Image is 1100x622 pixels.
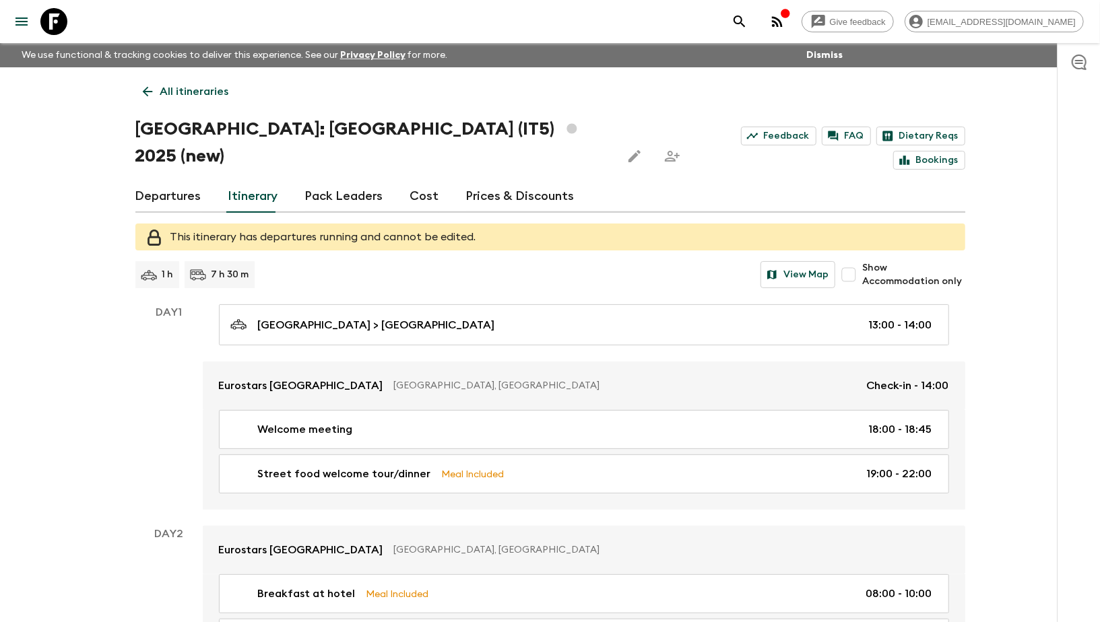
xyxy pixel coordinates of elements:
[621,143,648,170] button: Edit this itinerary
[8,8,35,35] button: menu
[869,317,932,333] p: 13:00 - 14:00
[394,379,856,392] p: [GEOGRAPHIC_DATA], [GEOGRAPHIC_DATA]
[394,543,938,557] p: [GEOGRAPHIC_DATA], [GEOGRAPHIC_DATA]
[741,127,816,145] a: Feedback
[410,180,439,213] a: Cost
[135,180,201,213] a: Departures
[866,586,932,602] p: 08:00 - 10:00
[258,586,356,602] p: Breakfast at hotel
[305,180,383,213] a: Pack Leaders
[219,574,949,613] a: Breakfast at hotelMeal Included08:00 - 10:00
[869,421,932,438] p: 18:00 - 18:45
[219,410,949,449] a: Welcome meeting18:00 - 18:45
[135,78,236,105] a: All itineraries
[135,526,203,542] p: Day 2
[822,17,893,27] span: Give feedback
[862,261,965,288] span: Show Accommodation only
[219,378,383,394] p: Eurostars [GEOGRAPHIC_DATA]
[867,378,949,394] p: Check-in - 14:00
[893,151,965,170] a: Bookings
[822,127,871,145] a: FAQ
[219,454,949,493] a: Street food welcome tour/dinnerMeal Included19:00 - 22:00
[876,127,965,145] a: Dietary Reqs
[258,466,431,482] p: Street food welcome tour/dinner
[162,268,174,281] p: 1 h
[659,143,686,170] span: Share this itinerary
[135,304,203,320] p: Day 1
[442,466,505,481] p: Meal Included
[219,304,949,345] a: [GEOGRAPHIC_DATA] > [GEOGRAPHIC_DATA]13:00 - 14:00
[905,11,1084,32] div: [EMAIL_ADDRESS][DOMAIN_NAME]
[203,526,965,574] a: Eurostars [GEOGRAPHIC_DATA][GEOGRAPHIC_DATA], [GEOGRAPHIC_DATA]
[160,83,229,100] p: All itineraries
[212,268,249,281] p: 7 h 30 m
[726,8,753,35] button: search adventures
[219,542,383,558] p: Eurostars [GEOGRAPHIC_DATA]
[135,116,610,170] h1: [GEOGRAPHIC_DATA]: [GEOGRAPHIC_DATA] (IT5) 2025 (new)
[466,180,575,213] a: Prices & Discounts
[920,17,1083,27] span: [EMAIL_ADDRESS][DOMAIN_NAME]
[16,43,453,67] p: We use functional & tracking cookies to deliver this experience. See our for more.
[258,421,353,438] p: Welcome meeting
[340,50,406,60] a: Privacy Policy
[258,317,495,333] p: [GEOGRAPHIC_DATA] > [GEOGRAPHIC_DATA]
[761,261,835,288] button: View Map
[803,46,846,65] button: Dismiss
[170,232,476,242] span: This itinerary has departures running and cannot be edited.
[802,11,894,32] a: Give feedback
[366,586,429,601] p: Meal Included
[228,180,278,213] a: Itinerary
[203,361,965,410] a: Eurostars [GEOGRAPHIC_DATA][GEOGRAPHIC_DATA], [GEOGRAPHIC_DATA]Check-in - 14:00
[867,466,932,482] p: 19:00 - 22:00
